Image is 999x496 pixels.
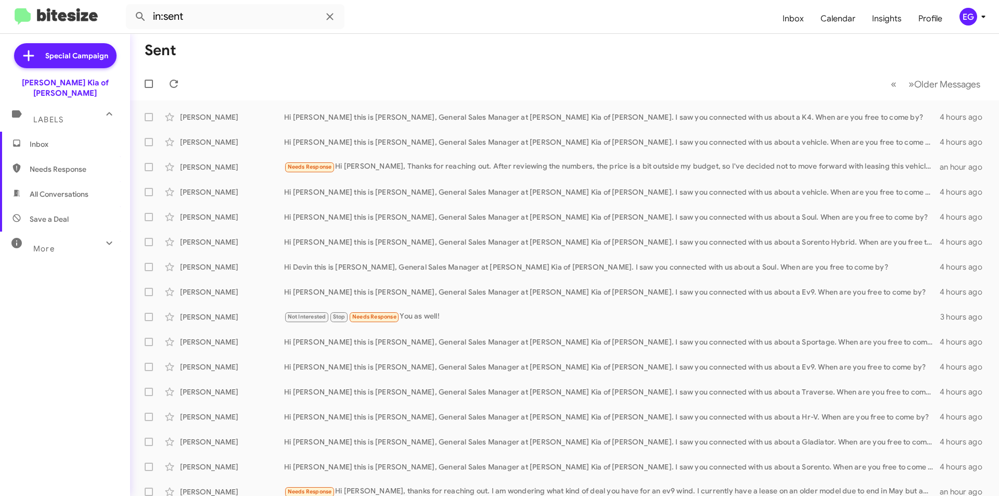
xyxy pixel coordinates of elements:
[940,262,991,272] div: 4 hours ago
[284,437,940,447] div: Hi [PERSON_NAME] this is [PERSON_NAME], General Sales Manager at [PERSON_NAME] Kia of [PERSON_NAM...
[180,362,284,372] div: [PERSON_NAME]
[940,312,991,322] div: 3 hours ago
[284,161,940,173] div: Hi [PERSON_NAME], Thanks for reaching out. After reviewing the numbers, the price is a bit outsid...
[30,139,118,149] span: Inbox
[126,4,344,29] input: Search
[33,244,55,253] span: More
[284,262,940,272] div: Hi Devin this is [PERSON_NAME], General Sales Manager at [PERSON_NAME] Kia of [PERSON_NAME]. I sa...
[940,462,991,472] div: 4 hours ago
[951,8,988,26] button: EG
[902,73,987,95] button: Next
[908,78,914,91] span: »
[180,337,284,347] div: [PERSON_NAME]
[30,214,69,224] span: Save a Deal
[284,212,940,222] div: Hi [PERSON_NAME] this is [PERSON_NAME], General Sales Manager at [PERSON_NAME] Kia of [PERSON_NAM...
[940,362,991,372] div: 4 hours ago
[940,287,991,297] div: 4 hours ago
[180,462,284,472] div: [PERSON_NAME]
[284,112,940,122] div: Hi [PERSON_NAME] this is [PERSON_NAME], General Sales Manager at [PERSON_NAME] Kia of [PERSON_NAM...
[940,412,991,422] div: 4 hours ago
[885,73,903,95] button: Previous
[180,137,284,147] div: [PERSON_NAME]
[940,112,991,122] div: 4 hours ago
[284,237,940,247] div: Hi [PERSON_NAME] this is [PERSON_NAME], General Sales Manager at [PERSON_NAME] Kia of [PERSON_NAM...
[145,42,176,59] h1: Sent
[284,412,940,422] div: Hi [PERSON_NAME] this is [PERSON_NAME], General Sales Manager at [PERSON_NAME] Kia of [PERSON_NAM...
[288,313,326,320] span: Not Interested
[45,50,108,61] span: Special Campaign
[180,387,284,397] div: [PERSON_NAME]
[180,237,284,247] div: [PERSON_NAME]
[914,79,980,90] span: Older Messages
[180,162,284,172] div: [PERSON_NAME]
[180,437,284,447] div: [PERSON_NAME]
[288,488,332,495] span: Needs Response
[940,237,991,247] div: 4 hours ago
[333,313,345,320] span: Stop
[891,78,896,91] span: «
[284,137,940,147] div: Hi [PERSON_NAME] this is [PERSON_NAME], General Sales Manager at [PERSON_NAME] Kia of [PERSON_NAM...
[352,313,396,320] span: Needs Response
[940,437,991,447] div: 4 hours ago
[180,112,284,122] div: [PERSON_NAME]
[284,287,940,297] div: Hi [PERSON_NAME] this is [PERSON_NAME], General Sales Manager at [PERSON_NAME] Kia of [PERSON_NAM...
[180,312,284,322] div: [PERSON_NAME]
[180,262,284,272] div: [PERSON_NAME]
[180,212,284,222] div: [PERSON_NAME]
[288,163,332,170] span: Needs Response
[180,287,284,297] div: [PERSON_NAME]
[33,115,63,124] span: Labels
[940,187,991,197] div: 4 hours ago
[284,387,940,397] div: Hi [PERSON_NAME] this is [PERSON_NAME], General Sales Manager at [PERSON_NAME] Kia of [PERSON_NAM...
[940,387,991,397] div: 4 hours ago
[910,4,951,34] a: Profile
[284,462,940,472] div: Hi [PERSON_NAME] this is [PERSON_NAME], General Sales Manager at [PERSON_NAME] Kia of [PERSON_NAM...
[284,187,940,197] div: Hi [PERSON_NAME] this is [PERSON_NAME], General Sales Manager at [PERSON_NAME] Kia of [PERSON_NAM...
[940,212,991,222] div: 4 hours ago
[30,189,88,199] span: All Conversations
[864,4,910,34] a: Insights
[885,73,987,95] nav: Page navigation example
[30,164,118,174] span: Needs Response
[774,4,812,34] a: Inbox
[940,337,991,347] div: 4 hours ago
[812,4,864,34] a: Calendar
[180,187,284,197] div: [PERSON_NAME]
[14,43,117,68] a: Special Campaign
[959,8,977,26] div: EG
[940,137,991,147] div: 4 hours ago
[284,337,940,347] div: Hi [PERSON_NAME] this is [PERSON_NAME], General Sales Manager at [PERSON_NAME] Kia of [PERSON_NAM...
[284,362,940,372] div: Hi [PERSON_NAME] this is [PERSON_NAME], General Sales Manager at [PERSON_NAME] Kia of [PERSON_NAM...
[940,162,991,172] div: an hour ago
[180,412,284,422] div: [PERSON_NAME]
[284,311,940,323] div: You as well!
